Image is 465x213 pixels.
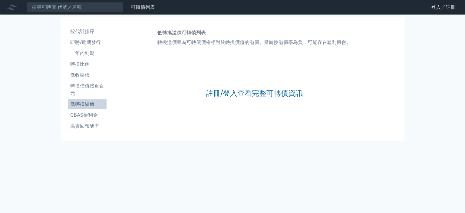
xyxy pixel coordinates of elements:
[68,121,107,131] a: 高賣回報酬率
[68,101,107,108] li: 低轉換溢價
[68,59,107,69] a: 轉換比例
[206,88,303,98] a: 註冊/登入查看完整可轉債資訊
[68,110,107,120] a: CBAS權利金
[68,111,107,119] li: CBAS權利金
[68,27,107,36] a: 按代號排序
[68,39,107,46] li: 即將/近期發行
[27,2,124,12] input: 搜尋可轉債 代號／名稱
[157,29,351,36] h1: 低轉換溢價可轉債列表
[131,4,155,10] a: 可轉債列表
[68,82,107,97] li: 轉換價值接近百元
[68,122,107,130] li: 高賣回報酬率
[68,48,107,58] a: 一年內到期
[68,50,107,57] li: 一年內到期
[68,81,107,98] a: 轉換價值接近百元
[68,99,107,109] a: 低轉換溢價
[68,28,107,35] li: 按代號排序
[68,38,107,47] a: 即將/近期發行
[68,61,107,68] li: 轉換比例
[426,2,460,12] a: 登入／註冊
[68,72,107,79] li: 低收盤價
[68,70,107,80] a: 低收盤價
[157,39,351,46] p: 轉換溢價率為可轉債價格相對於轉換價值的溢價。當轉換溢價率為負，可能存在套利機會。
